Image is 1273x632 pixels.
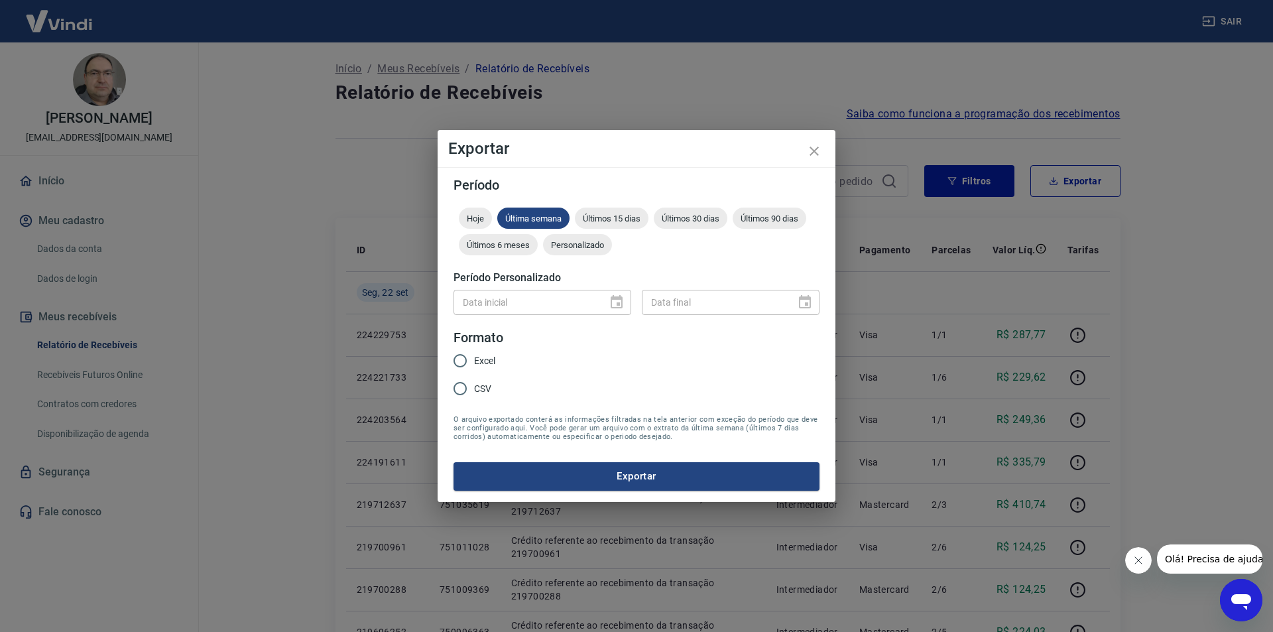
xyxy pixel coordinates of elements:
div: Última semana [497,208,570,229]
span: Última semana [497,214,570,223]
div: Personalizado [543,234,612,255]
span: Últimos 15 dias [575,214,648,223]
span: Últimos 6 meses [459,240,538,250]
span: CSV [474,382,491,396]
span: Últimos 30 dias [654,214,727,223]
button: close [798,135,830,167]
iframe: Mensagem da empresa [1157,544,1262,574]
div: Últimos 6 meses [459,234,538,255]
h5: Período Personalizado [454,271,819,284]
input: DD/MM/YYYY [642,290,786,314]
input: DD/MM/YYYY [454,290,598,314]
iframe: Botão para abrir a janela de mensagens [1220,579,1262,621]
div: Últimos 30 dias [654,208,727,229]
h5: Período [454,178,819,192]
span: O arquivo exportado conterá as informações filtradas na tela anterior com exceção do período que ... [454,415,819,441]
span: Olá! Precisa de ajuda? [8,9,111,20]
div: Hoje [459,208,492,229]
iframe: Fechar mensagem [1125,547,1152,574]
h4: Exportar [448,141,825,157]
span: Últimos 90 dias [733,214,806,223]
div: Últimos 15 dias [575,208,648,229]
button: Exportar [454,462,819,490]
span: Excel [474,354,495,368]
div: Últimos 90 dias [733,208,806,229]
span: Hoje [459,214,492,223]
span: Personalizado [543,240,612,250]
legend: Formato [454,328,503,348]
